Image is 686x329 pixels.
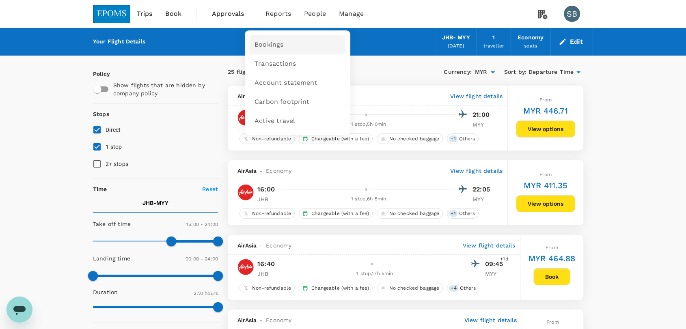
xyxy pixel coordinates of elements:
button: Open [487,67,498,78]
div: +4Others [447,283,479,293]
div: No checked baggage [377,283,443,293]
span: AirAsia [237,167,257,175]
div: 1 stop , 5h 0min [283,120,455,129]
span: No checked baggage [386,135,443,142]
span: 27.0 hours [194,290,218,296]
p: Policy [93,70,100,78]
span: From [546,319,559,325]
span: People [304,9,326,19]
span: From [539,172,552,177]
a: Carbon footprint [250,92,345,112]
p: JHB - MYY [142,199,168,207]
div: Non-refundable [239,133,295,144]
p: 16:00 [257,185,275,194]
span: Others [456,135,479,142]
span: AirAsia [237,241,257,249]
span: AirAsia [237,92,257,100]
div: +1Others [447,208,479,219]
p: MYY [485,270,505,278]
p: View flight details [450,167,503,175]
iframe: Button to launch messaging window [6,297,32,323]
span: Direct [106,127,121,133]
div: SB [564,6,580,22]
span: No checked baggage [386,285,443,292]
button: View options [516,195,575,212]
a: Transactions [250,54,345,73]
p: JHB [257,195,278,203]
span: 2+ stops [106,161,128,167]
div: seats [524,42,537,50]
span: Changeable (with a fee) [308,210,372,217]
span: Bookings [255,40,283,49]
span: 15:00 - 24:00 [186,221,218,227]
div: Changeable (with a fee) [299,208,372,219]
div: [DATE] [448,42,464,50]
div: traveller [483,42,504,50]
p: Reset [202,185,218,193]
span: Manage [339,9,364,19]
h6: MYR 446.71 [523,104,568,117]
p: MYY [472,120,493,129]
span: - [257,316,266,324]
span: Reports [265,9,291,19]
p: View flight details [464,316,517,324]
span: No checked baggage [386,210,443,217]
div: Non-refundable [239,283,295,293]
span: Non-refundable [249,285,294,292]
span: Non-refundable [249,210,294,217]
span: + 1 [449,135,457,142]
p: JHB [257,270,278,278]
span: Transactions [255,59,296,69]
button: View options [516,120,575,138]
span: + 1 [449,210,457,217]
img: AK [237,110,254,126]
div: Changeable (with a fee) [299,133,372,144]
div: +1Others [447,133,479,144]
div: 25 flights found | 0 hidden by policy [228,68,406,77]
span: - [257,241,266,249]
h6: MYR 411.35 [524,179,567,192]
span: Departure Time [529,68,574,77]
p: Time [93,185,107,193]
span: AirAsia [237,316,257,324]
h6: MYR 464.88 [529,252,576,265]
span: From [539,97,552,103]
div: 1 stop , 6h 5min [283,195,455,203]
p: MYY [472,195,493,203]
span: Others [457,285,479,292]
span: - [257,167,266,175]
div: Changeable (with a fee) [299,283,372,293]
a: Account statement [250,73,345,92]
img: AK [237,259,254,275]
span: +1d [500,255,508,263]
p: 09:45 [485,259,505,269]
div: JHB - MYY [442,33,470,42]
span: Economy [266,167,291,175]
span: Book [165,9,181,19]
button: Edit [557,35,586,48]
p: View flight details [463,241,515,249]
span: Active travel [255,116,295,126]
span: Non-refundable [249,135,294,142]
div: No checked baggage [377,208,443,219]
p: View flight details [450,92,503,100]
p: Duration [93,288,118,296]
span: Economy [266,241,291,249]
span: Others [456,210,479,217]
p: Show flights that are hidden by company policy [113,81,212,97]
span: Changeable (with a fee) [308,285,372,292]
p: 21:00 [472,110,493,120]
img: AK [237,184,254,200]
span: + 4 [449,285,458,292]
div: 1 stop , 17h 5min [283,270,467,278]
p: 22:05 [472,185,493,194]
a: Bookings [250,35,345,54]
button: Book [533,268,570,285]
span: Carbon footprint [255,97,309,107]
span: 00:00 - 24:00 [186,256,218,262]
p: 16:40 [257,259,275,269]
div: Economy [518,33,544,42]
div: Non-refundable [239,208,295,219]
span: From [546,245,558,250]
div: No checked baggage [377,133,443,144]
